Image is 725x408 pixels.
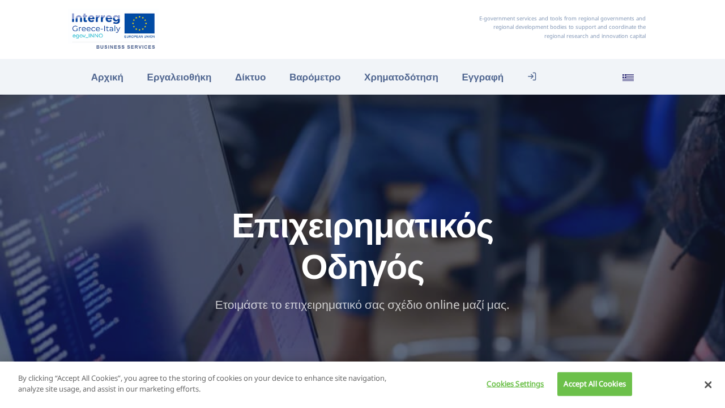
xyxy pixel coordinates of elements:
img: Αρχική [68,8,159,50]
a: Χρηματοδότηση [352,65,450,89]
button: Close [705,380,711,390]
a: Αρχική [79,65,135,89]
p: By clicking “Accept All Cookies”, you agree to the storing of cookies on your device to enhance s... [18,373,399,395]
a: Εγγραφή [450,65,515,89]
a: Δίκτυο [223,65,278,89]
img: el_flag.svg [622,72,634,83]
a: Εργαλειοθήκη [135,65,223,89]
button: Cookies Settings [477,373,548,396]
button: Accept All Cookies [557,372,632,396]
p: Ετοιμάστε το επιχειρηματικό σας σχέδιο online μαζί μας. [177,295,547,314]
h1: Επιχειρηματικός Οδηγός [177,203,547,286]
a: Βαρόμετρο [278,65,352,89]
